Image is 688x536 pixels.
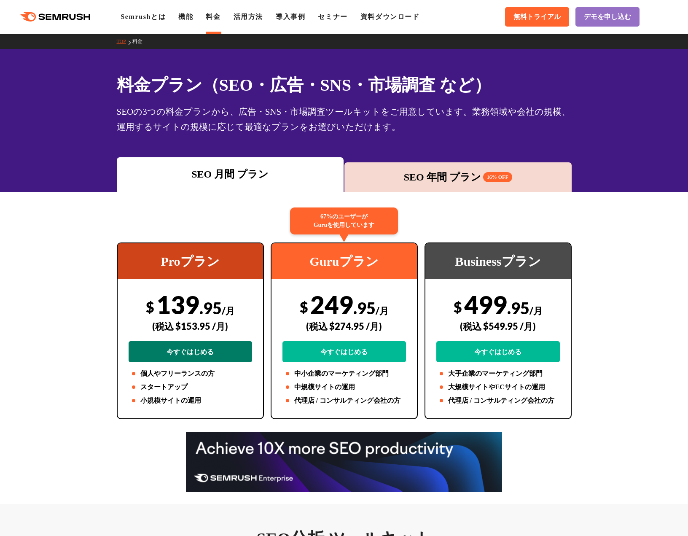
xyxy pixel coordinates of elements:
div: 139 [129,290,252,362]
li: 大規模サイトやECサイトの運用 [436,382,560,392]
a: 料金 [132,38,149,44]
h1: 料金プラン（SEO・広告・SNS・市場調査 など） [117,73,572,97]
span: /月 [222,305,235,316]
span: 16% OFF [483,172,512,182]
a: 活用方法 [234,13,263,20]
li: 大手企業のマーケティング部門 [436,369,560,379]
span: 無料トライアル [513,13,561,22]
a: Semrushとは [121,13,166,20]
li: 中小企業のマーケティング部門 [282,369,406,379]
li: 中規模サイトの運用 [282,382,406,392]
a: 今すぐはじめる [129,341,252,362]
div: 499 [436,290,560,362]
a: 機能 [178,13,193,20]
a: 資料ダウンロード [360,13,420,20]
a: 料金 [206,13,220,20]
li: 個人やフリーランスの方 [129,369,252,379]
li: 小規模サイトの運用 [129,396,252,406]
div: Businessプラン [425,243,571,279]
a: デモを申し込む [575,7,640,27]
a: TOP [117,38,132,44]
span: .95 [199,298,222,318]
div: (税込 $274.95 /月) [282,311,406,341]
a: 今すぐはじめる [436,341,560,362]
a: 導入事例 [276,13,305,20]
div: Guruプラン [271,243,417,279]
div: (税込 $153.95 /月) [129,311,252,341]
span: $ [300,298,308,315]
span: デモを申し込む [584,13,631,22]
li: 代理店 / コンサルティング会社の方 [436,396,560,406]
span: /月 [376,305,389,316]
div: 249 [282,290,406,362]
a: 今すぐはじめる [282,341,406,362]
a: 無料トライアル [505,7,569,27]
a: セミナー [318,13,347,20]
div: SEOの3つの料金プランから、広告・SNS・市場調査ツールキットをご用意しています。業務領域や会社の規模、運用するサイトの規模に応じて最適なプランをお選びいただけます。 [117,104,572,135]
span: .95 [507,298,529,318]
div: 67%のユーザーが Guruを使用しています [290,207,398,234]
div: SEO 月間 プラン [121,167,340,182]
span: .95 [353,298,376,318]
div: (税込 $549.95 /月) [436,311,560,341]
div: SEO 年間 プラン [349,170,567,185]
span: /月 [529,305,543,316]
span: $ [454,298,462,315]
div: Proプラン [118,243,263,279]
li: スタートアップ [129,382,252,392]
span: $ [146,298,154,315]
li: 代理店 / コンサルティング会社の方 [282,396,406,406]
